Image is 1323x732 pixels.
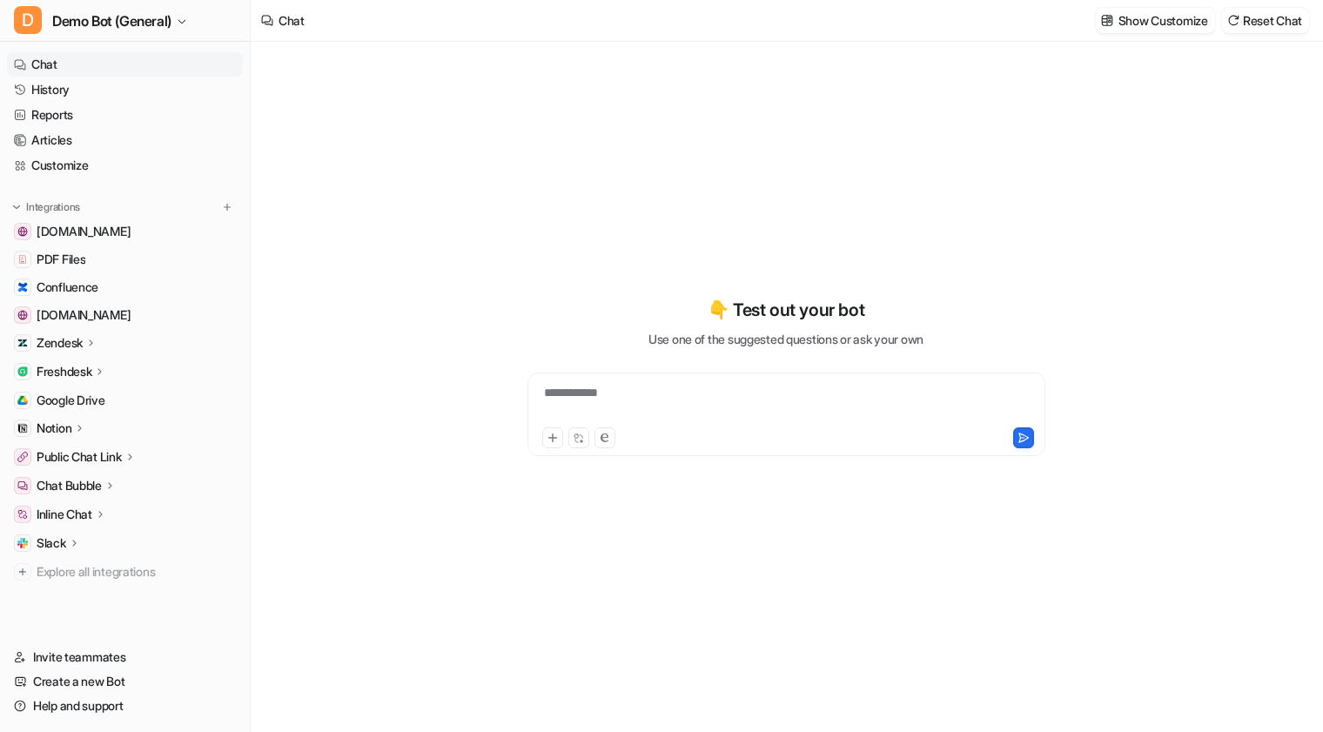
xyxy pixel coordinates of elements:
[7,694,243,718] a: Help and support
[7,560,243,584] a: Explore all integrations
[14,6,42,34] span: D
[1118,11,1208,30] p: Show Customize
[7,153,243,178] a: Customize
[7,247,243,272] a: PDF FilesPDF Files
[7,128,243,152] a: Articles
[37,558,236,586] span: Explore all integrations
[1222,8,1309,33] button: Reset Chat
[14,563,31,581] img: explore all integrations
[7,103,243,127] a: Reports
[17,310,28,320] img: www.airbnb.com
[17,282,28,292] img: Confluence
[7,52,243,77] a: Chat
[17,423,28,433] img: Notion
[17,338,28,348] img: Zendesk
[17,509,28,520] img: Inline Chat
[17,538,28,548] img: Slack
[37,223,131,240] span: [DOMAIN_NAME]
[708,297,864,323] p: 👇 Test out your bot
[37,448,122,466] p: Public Chat Link
[17,395,28,406] img: Google Drive
[37,392,105,409] span: Google Drive
[37,506,92,523] p: Inline Chat
[10,201,23,213] img: expand menu
[7,275,243,299] a: ConfluenceConfluence
[17,226,28,237] img: www.atlassian.com
[1227,14,1239,27] img: reset
[279,11,305,30] div: Chat
[37,334,83,352] p: Zendesk
[17,366,28,377] img: Freshdesk
[1096,8,1215,33] button: Show Customize
[1101,14,1113,27] img: customize
[37,534,66,552] p: Slack
[7,77,243,102] a: History
[7,198,85,216] button: Integrations
[52,9,171,33] span: Demo Bot (General)
[7,303,243,327] a: www.airbnb.com[DOMAIN_NAME]
[17,480,28,491] img: Chat Bubble
[7,219,243,244] a: www.atlassian.com[DOMAIN_NAME]
[7,645,243,669] a: Invite teammates
[221,201,233,213] img: menu_add.svg
[37,420,71,437] p: Notion
[37,477,102,494] p: Chat Bubble
[648,330,923,348] p: Use one of the suggested questions or ask your own
[37,363,91,380] p: Freshdesk
[17,452,28,462] img: Public Chat Link
[37,306,131,324] span: [DOMAIN_NAME]
[37,251,85,268] span: PDF Files
[17,254,28,265] img: PDF Files
[7,388,243,413] a: Google DriveGoogle Drive
[37,279,98,296] span: Confluence
[7,669,243,694] a: Create a new Bot
[26,200,80,214] p: Integrations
